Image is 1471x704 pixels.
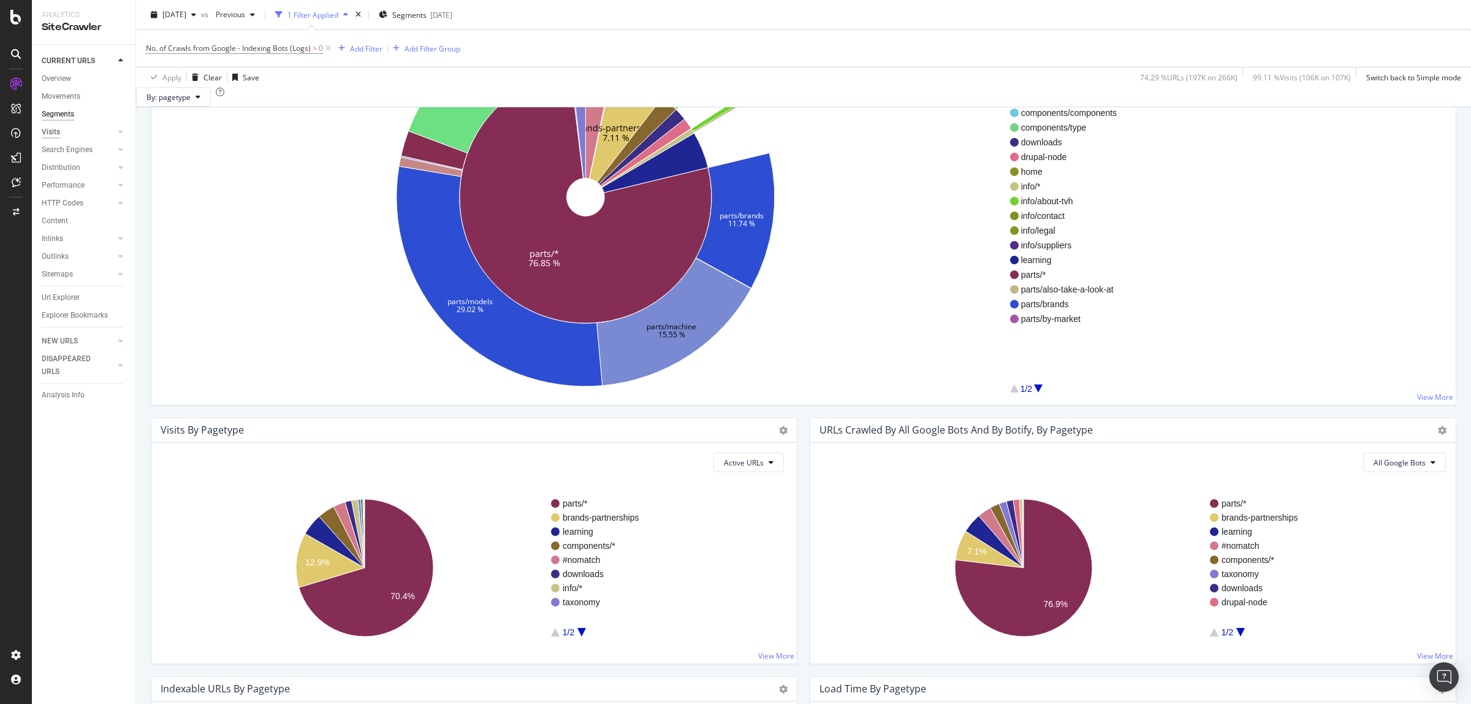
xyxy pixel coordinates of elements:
div: 99.11 % Visits ( 106K on 107K ) [1253,72,1351,82]
div: Save [243,72,259,82]
span: 0 [319,40,323,57]
text: 29.02 % [457,304,484,315]
text: 15.55 % [658,329,685,340]
button: By: pagetype [136,87,211,107]
text: brands-partnerships [563,513,639,522]
text: drupal-node [1222,597,1268,607]
div: Search Engines [42,143,93,156]
a: Distribution [42,161,115,174]
button: Apply [146,67,181,87]
text: downloads [563,569,604,579]
button: Save [227,67,259,87]
div: Analysis Info [42,389,85,402]
span: info/legal [1021,224,1117,237]
text: #nomatch [563,555,600,565]
span: downloads [1021,136,1117,148]
div: Performance [42,179,85,192]
a: Performance [42,179,115,192]
a: Inlinks [42,232,115,245]
a: Analysis Info [42,389,127,402]
text: 12.9% [305,557,330,567]
button: Add Filter Group [388,41,460,56]
span: Segments [392,9,427,20]
a: Content [42,215,127,228]
div: Clear [203,72,222,82]
text: brands-partnerships [1222,513,1298,522]
div: [DATE] [430,9,452,20]
div: Sitemaps [42,268,73,281]
div: Overview [42,72,71,85]
span: > [313,43,317,53]
button: Segments[DATE] [374,5,457,25]
h4: Indexable URLs by pagetype [161,681,290,697]
svg: A chart. [161,482,781,654]
span: All Google Bots [1374,457,1426,468]
span: info/contact [1021,210,1117,222]
button: Clear [187,67,222,87]
text: parts/* [530,247,559,259]
a: View More [758,651,794,661]
div: Visits [42,126,60,139]
a: Movements [42,90,127,103]
button: Previous [211,5,260,25]
button: Switch back to Simple mode [1361,67,1461,87]
h4: Load Time by pagetype [819,681,926,697]
div: Url Explorer [42,291,80,304]
span: parts/by-market [1021,313,1117,325]
button: All Google Bots [1363,453,1446,472]
span: components/components [1021,107,1117,119]
a: Url Explorer [42,291,127,304]
div: Analytics [42,10,126,20]
i: Options [779,426,788,435]
a: NEW URLS [42,335,115,348]
span: By: pagetype [146,91,191,102]
button: 1 Filter Applied [270,5,353,25]
text: 76.85 % [528,257,560,269]
span: Active URLs [724,457,764,468]
div: Outlinks [42,250,69,263]
i: Options [779,685,788,694]
text: #nomatch [1222,541,1259,551]
text: downloads [1222,583,1263,593]
h4: Visits by pagetype [161,422,244,438]
div: Switch back to Simple mode [1366,72,1461,82]
text: learning [563,527,593,537]
text: components/* [563,541,615,551]
span: info/* [1021,180,1117,193]
text: 70.4% [390,592,415,602]
span: vs [201,9,211,20]
text: 1/2 [563,627,575,637]
text: 11.74 % [728,218,755,229]
text: 7.1% [967,546,987,556]
a: Sitemaps [42,268,115,281]
a: Visits [42,126,115,139]
div: Movements [42,90,80,103]
span: home [1021,166,1117,178]
span: parts/brands [1021,298,1117,310]
div: Content [42,215,68,228]
div: times [353,9,363,21]
svg: A chart. [820,482,1440,654]
a: Outlinks [42,250,115,263]
div: Explorer Bookmarks [42,309,108,322]
div: 74.29 % URLs ( 197K on 266K ) [1140,72,1237,82]
div: 1 Filter Applied [287,9,338,20]
div: Apply [162,72,181,82]
a: CURRENT URLS [42,55,115,67]
text: taxonomy [563,597,600,607]
span: learning [1021,254,1117,266]
span: Previous [211,9,245,20]
button: Add Filter [333,41,382,56]
button: [DATE] [146,5,201,25]
i: Options [1438,426,1446,435]
text: taxonomy [1222,569,1259,579]
div: Segments [42,108,74,121]
span: drupal-node [1021,151,1117,163]
a: Explorer Bookmarks [42,309,127,322]
div: Inlinks [42,232,63,245]
text: parts/machine [647,321,696,332]
span: parts/* [1021,269,1117,281]
span: info/suppliers [1021,239,1117,251]
div: CURRENT URLS [42,55,95,67]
